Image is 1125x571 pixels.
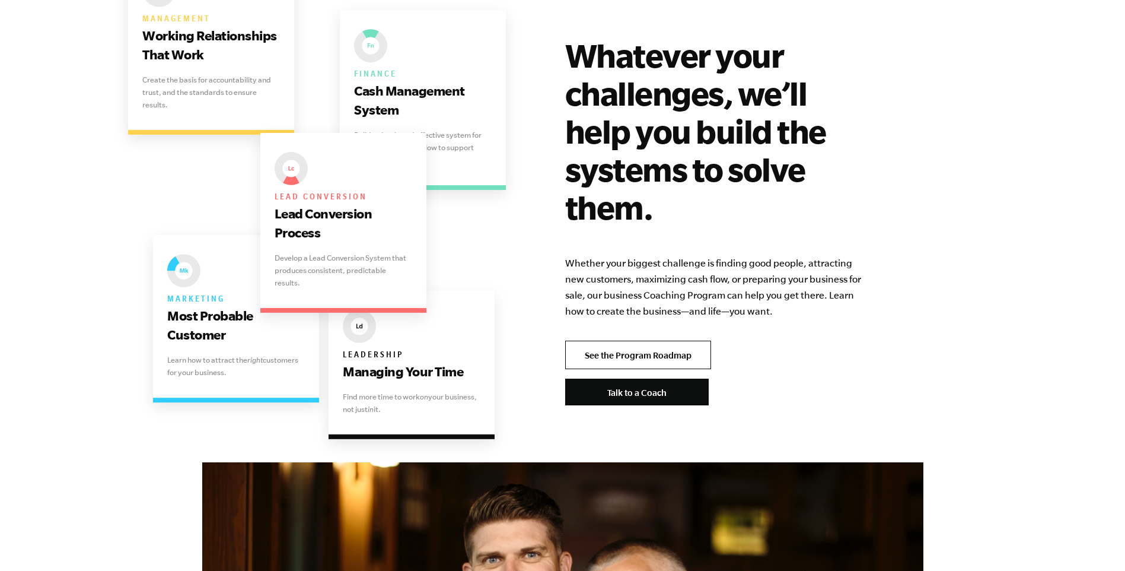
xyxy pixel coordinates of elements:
[607,388,667,398] span: Talk to a Coach
[354,29,387,62] img: EMyth The Seven Essential Systems: Finance
[167,254,200,287] img: EMyth The Seven Essential Systems: Marketing
[565,255,864,319] p: Whether your biggest challenge is finding good people, attracting new customers, maximizing cash ...
[565,379,709,405] a: Talk to a Coach
[343,391,480,415] p: Find more time to work your business, not just it.
[368,405,374,414] i: in
[565,341,711,369] a: See the Program Roadmap
[167,354,305,379] p: Learn how to attract the customers for your business.
[142,12,280,26] h6: Management
[1066,514,1125,571] iframe: Chat Widget
[565,36,864,226] h2: Whatever your challenges, we’ll help you build the systems to solve them.
[167,306,305,344] h3: Most Probable Customer
[142,74,280,111] p: Create the basis for accountability and trust, and the standards to ensure results.
[167,292,305,306] h6: Marketing
[142,26,280,64] h3: Working Relationships That Work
